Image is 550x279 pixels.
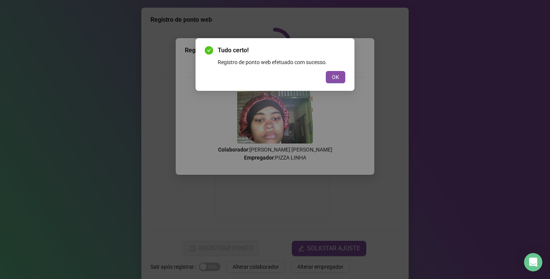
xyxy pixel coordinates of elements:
span: check-circle [205,46,213,55]
span: Tudo certo! [218,46,345,55]
button: OK [326,71,345,83]
div: Open Intercom Messenger [524,253,542,271]
div: Registro de ponto web efetuado com sucesso. [218,58,345,66]
span: OK [332,73,339,81]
